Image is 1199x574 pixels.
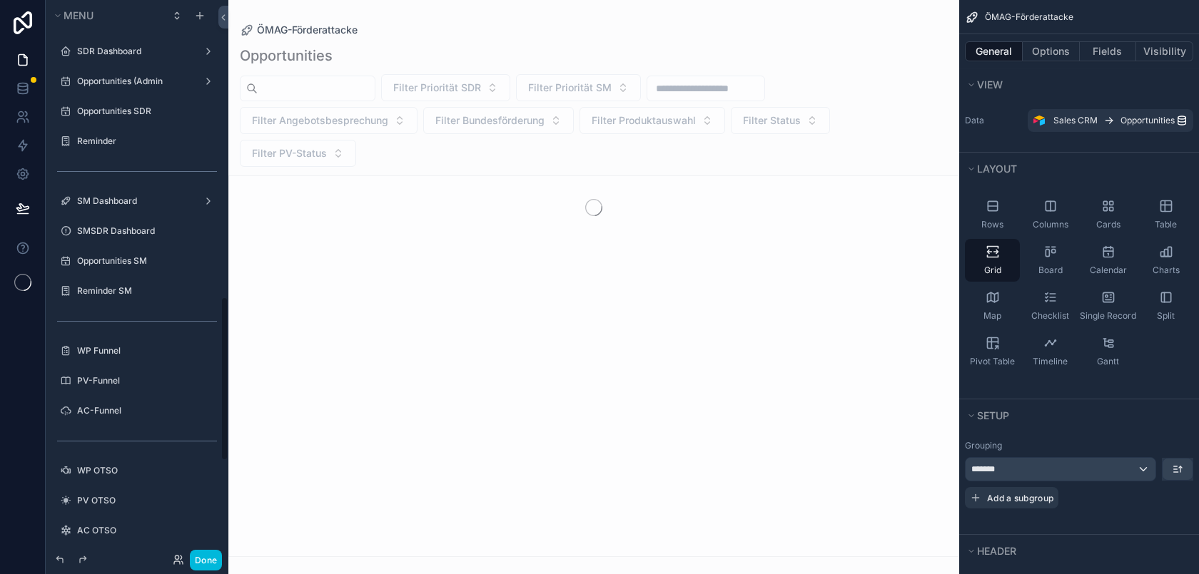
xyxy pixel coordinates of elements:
button: View [965,75,1185,95]
span: Single Record [1080,310,1136,322]
span: View [977,78,1003,91]
button: Fields [1080,41,1137,61]
button: Layout [965,159,1185,179]
button: Options [1023,41,1080,61]
span: Rows [981,219,1003,230]
span: Setup [977,409,1009,421]
span: Columns [1033,219,1068,230]
label: PV OTSO [77,495,211,506]
span: Board [1038,265,1063,276]
label: PV-Funnel [77,375,211,386]
span: Checklist [1031,310,1069,322]
label: Reminder SM [77,285,211,297]
span: Cards [1096,219,1120,230]
button: Add a subgroup [965,487,1058,508]
label: AC OTSO [77,525,211,536]
button: Gantt [1081,330,1135,373]
span: Table [1155,219,1177,230]
button: Done [190,550,222,570]
span: Map [983,310,1001,322]
span: Header [977,545,1016,557]
span: Grid [984,265,1001,276]
label: Reminder [77,135,211,147]
button: Calendar [1081,239,1135,282]
button: General [965,41,1023,61]
span: Timeline [1033,356,1068,367]
label: SM Dashboard [77,195,191,207]
label: SDR Dashboard [77,46,191,57]
span: Menu [64,9,93,21]
label: Grouping [965,440,1002,451]
span: Split [1157,310,1175,322]
span: ÖMAG-Förderattacke [985,11,1073,23]
span: Charts [1153,265,1180,276]
span: Gantt [1097,356,1119,367]
span: Opportunities [1120,115,1175,126]
button: Pivot Table [965,330,1020,373]
button: Table [1138,193,1193,236]
label: Opportunities (Admin [77,76,191,87]
button: Cards [1081,193,1135,236]
label: Data [965,115,1022,126]
button: Checklist [1023,285,1078,327]
label: WP OTSO [77,465,211,476]
span: Pivot Table [970,356,1015,367]
button: Setup [965,406,1185,426]
button: Charts [1138,239,1193,282]
button: Split [1138,285,1193,327]
button: Visibility [1136,41,1193,61]
span: Calendar [1090,265,1127,276]
button: Rows [965,193,1020,236]
button: Columns [1023,193,1078,236]
img: Airtable Logo [1033,115,1045,126]
button: Map [965,285,1020,327]
span: Sales CRM [1053,115,1098,126]
a: Sales CRMOpportunities [1028,109,1193,132]
label: SMSDR Dashboard [77,225,211,237]
span: Layout [977,163,1017,175]
span: Add a subgroup [987,493,1053,503]
label: Opportunities SM [77,255,211,267]
label: WP Funnel [77,345,211,357]
button: Timeline [1023,330,1078,373]
button: Grid [965,239,1020,282]
button: Single Record [1081,285,1135,327]
label: Opportunities SDR [77,106,211,117]
button: Header [965,541,1185,561]
button: Menu [51,6,163,26]
label: AC-Funnel [77,405,211,416]
button: Board [1023,239,1078,282]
